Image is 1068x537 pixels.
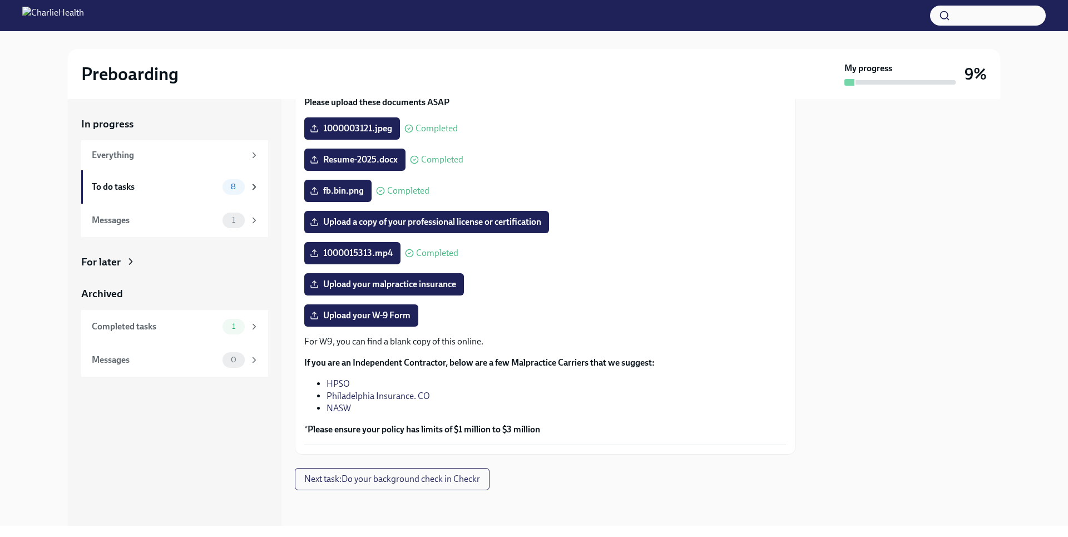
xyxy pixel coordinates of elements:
[312,310,411,321] span: Upload your W-9 Form
[304,357,655,368] strong: If you are an Independent Contractor, below are a few Malpractice Carriers that we suggest:
[225,322,242,331] span: 1
[312,248,393,259] span: 1000015313.mp4
[304,117,400,140] label: 1000003121.jpeg
[844,62,892,75] strong: My progress
[312,154,398,165] span: Resume-2025.docx
[81,140,268,170] a: Everything
[304,97,449,107] strong: Please upload these documents ASAP
[421,155,463,164] span: Completed
[416,124,458,133] span: Completed
[92,214,218,226] div: Messages
[295,468,489,490] button: Next task:Do your background check in Checkr
[312,279,456,290] span: Upload your malpractice insurance
[92,354,218,366] div: Messages
[81,255,121,269] div: For later
[81,287,268,301] a: Archived
[81,204,268,237] a: Messages1
[304,180,372,202] label: fb.bin.png
[224,356,243,364] span: 0
[81,310,268,343] a: Completed tasks1
[416,249,458,258] span: Completed
[304,242,400,264] label: 1000015313.mp4
[92,321,218,333] div: Completed tasks
[327,403,351,413] a: NASW
[224,183,243,191] span: 8
[312,216,541,228] span: Upload a copy of your professional license or certification
[304,211,549,233] label: Upload a copy of your professional license or certification
[92,149,245,161] div: Everything
[387,186,429,195] span: Completed
[81,63,179,85] h2: Preboarding
[81,117,268,131] a: In progress
[81,170,268,204] a: To do tasks8
[304,273,464,295] label: Upload your malpractice insurance
[81,255,268,269] a: For later
[81,343,268,377] a: Messages0
[304,304,418,327] label: Upload your W-9 Form
[308,424,540,435] strong: Please ensure your policy has limits of $1 million to $3 million
[225,216,242,224] span: 1
[22,7,84,24] img: CharlieHealth
[304,336,786,348] p: For W9, you can find a blank copy of this online.
[327,391,430,401] a: Philadelphia Insurance. CO
[304,149,406,171] label: Resume-2025.docx
[312,123,392,134] span: 1000003121.jpeg
[92,181,218,193] div: To do tasks
[965,64,987,84] h3: 9%
[327,378,350,389] a: HPSO
[304,474,480,485] span: Next task : Do your background check in Checkr
[312,185,364,196] span: fb.bin.png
